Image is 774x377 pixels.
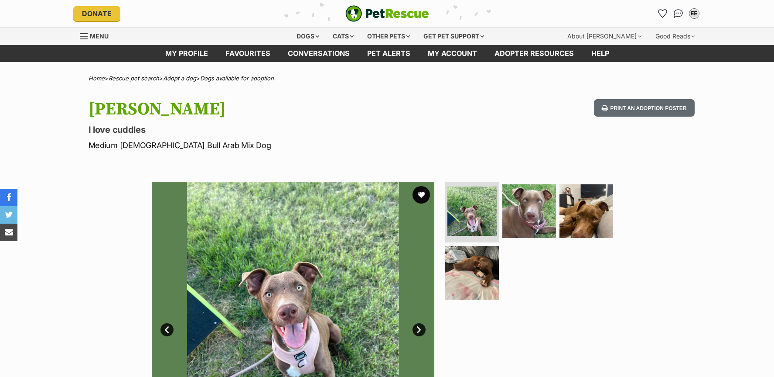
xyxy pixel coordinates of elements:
img: Photo of Jerry [502,184,556,238]
a: Pet alerts [358,45,419,62]
a: PetRescue [345,5,429,22]
img: logo-e224e6f780fb5917bec1dbf3a21bbac754714ae5b6737aabdf751b685950b380.svg [345,5,429,22]
p: I love cuddles [89,124,457,136]
span: Menu [90,32,109,40]
a: Adopt a dog [163,75,196,82]
a: My profile [157,45,217,62]
a: Donate [73,6,120,21]
a: Favourites [217,45,279,62]
ul: Account quick links [656,7,701,21]
a: Next [413,323,426,336]
button: favourite [413,186,430,204]
a: conversations [279,45,358,62]
a: Prev [160,323,174,336]
a: Help [583,45,618,62]
img: Photo of Jerry [447,187,497,236]
div: Cats [327,28,360,45]
a: Adopter resources [486,45,583,62]
div: Dogs [290,28,325,45]
img: Photo of Jerry [445,246,499,300]
div: Good Reads [649,28,701,45]
div: > > > [67,75,708,82]
a: Conversations [672,7,685,21]
div: Other pets [361,28,416,45]
img: Photo of Jerry [559,184,613,238]
p: Medium [DEMOGRAPHIC_DATA] Bull Arab Mix Dog [89,139,457,151]
div: About [PERSON_NAME] [561,28,648,45]
a: Home [89,75,105,82]
div: EE [690,9,699,18]
a: Rescue pet search [109,75,159,82]
img: chat-41dd97257d64d25036548639549fe6c8038ab92f7586957e7f3b1b290dea8141.svg [674,9,683,18]
a: Menu [80,28,115,43]
button: Print an adoption poster [594,99,694,117]
div: Get pet support [417,28,490,45]
button: My account [687,7,701,21]
a: Dogs available for adoption [200,75,274,82]
a: Favourites [656,7,670,21]
h1: [PERSON_NAME] [89,99,457,119]
a: My account [419,45,486,62]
